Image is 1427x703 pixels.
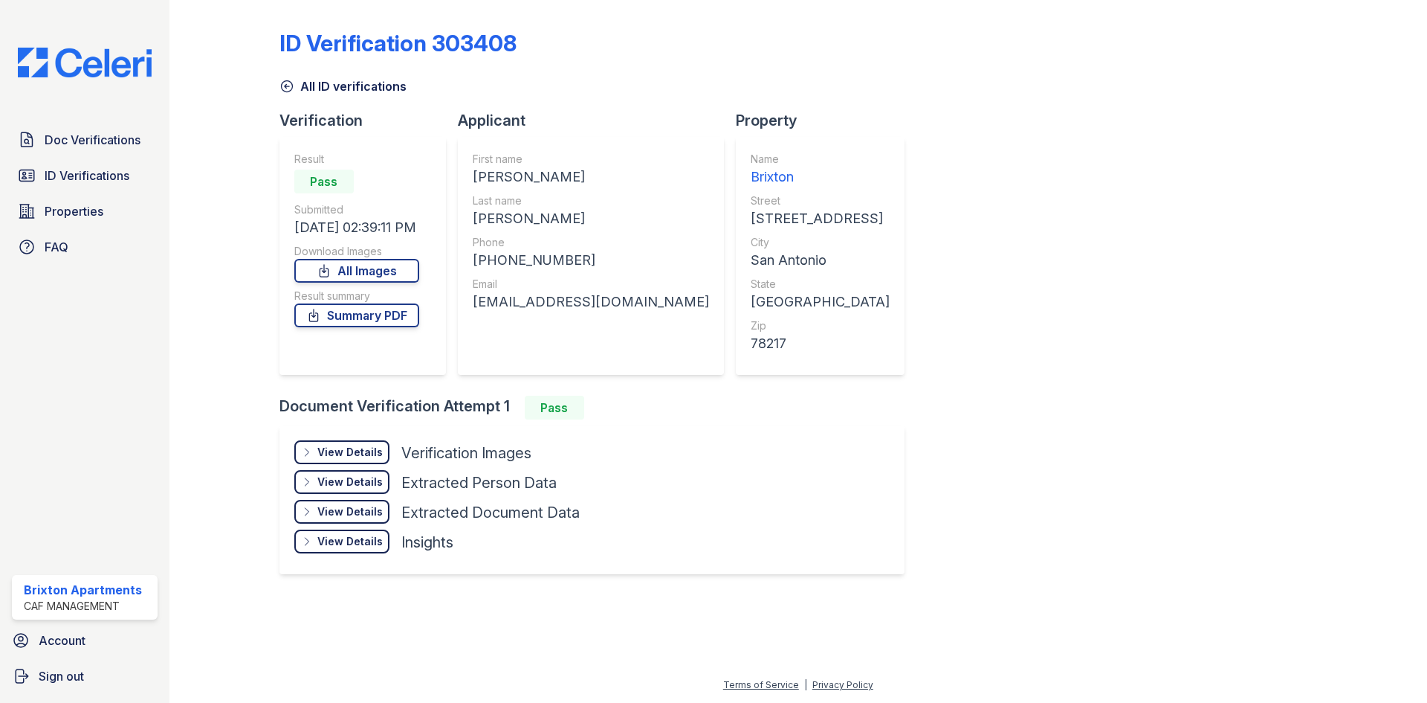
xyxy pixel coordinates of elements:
[751,318,890,333] div: Zip
[294,244,419,259] div: Download Images
[39,667,84,685] span: Sign out
[473,167,709,187] div: [PERSON_NAME]
[294,289,419,304] div: Result summary
[751,277,890,292] div: State
[736,110,916,131] div: Property
[12,232,158,262] a: FAQ
[751,167,890,187] div: Brixton
[751,208,890,229] div: [STREET_ADDRESS]
[317,445,383,460] div: View Details
[317,534,383,549] div: View Details
[6,48,164,77] img: CE_Logo_Blue-a8612792a0a2168367f1c8372b55b34899dd931a85d93a1a3d3e32e68fde9ad4.png
[473,235,709,250] div: Phone
[12,196,158,226] a: Properties
[473,208,709,229] div: [PERSON_NAME]
[45,202,103,220] span: Properties
[401,502,580,523] div: Extracted Document Data
[279,30,517,57] div: ID Verification 303408
[401,443,531,463] div: Verification Images
[401,532,453,553] div: Insights
[751,292,890,312] div: [GEOGRAPHIC_DATA]
[751,193,890,208] div: Street
[294,304,419,327] a: Summary PDF
[812,679,873,690] a: Privacy Policy
[294,259,419,283] a: All Images
[473,250,709,271] div: [PHONE_NUMBER]
[473,152,709,167] div: First name
[473,193,709,208] div: Last name
[279,110,458,131] div: Verification
[751,152,890,187] a: Name Brixton
[12,161,158,190] a: ID Verifications
[473,292,709,312] div: [EMAIL_ADDRESS][DOMAIN_NAME]
[279,396,916,420] div: Document Verification Attempt 1
[279,77,407,95] a: All ID verifications
[473,277,709,292] div: Email
[751,250,890,271] div: San Antonio
[12,125,158,155] a: Doc Verifications
[317,475,383,489] div: View Details
[525,396,584,420] div: Pass
[294,152,419,167] div: Result
[458,110,736,131] div: Applicant
[804,679,807,690] div: |
[45,238,68,256] span: FAQ
[45,131,140,149] span: Doc Verifications
[317,504,383,519] div: View Details
[751,152,890,167] div: Name
[401,472,557,493] div: Extracted Person Data
[24,599,142,614] div: CAF Management
[24,581,142,599] div: Brixton Apartments
[751,333,890,354] div: 78217
[45,167,129,184] span: ID Verifications
[6,661,164,691] a: Sign out
[294,217,419,238] div: [DATE] 02:39:11 PM
[723,679,799,690] a: Terms of Service
[294,170,354,193] div: Pass
[294,202,419,217] div: Submitted
[39,632,85,649] span: Account
[751,235,890,250] div: City
[6,626,164,655] a: Account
